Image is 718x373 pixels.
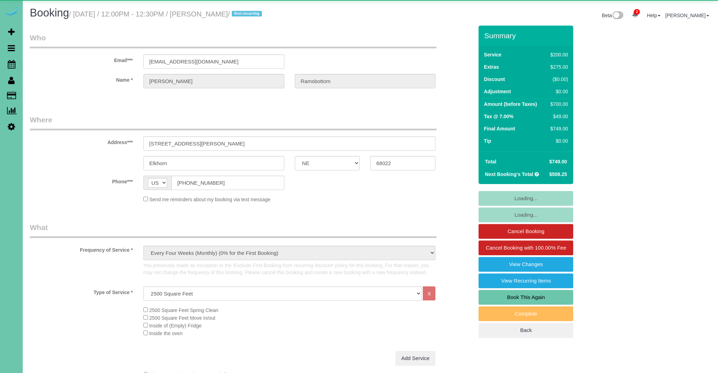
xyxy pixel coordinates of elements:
span: 2500 Square Feet Move in/out [149,315,215,321]
span: $749.00 [549,159,567,164]
span: Inside the oven [149,331,183,336]
a: 2 [628,7,642,22]
a: [PERSON_NAME] [665,13,709,18]
legend: Who [30,33,436,48]
div: $749.00 [548,125,568,132]
small: / [DATE] / 12:00PM - 12:30PM / [PERSON_NAME] [69,10,264,18]
a: Cancel Booking with 100.00% Fee [479,240,573,255]
p: You previously made an exception to the 'Exclude First Booking from recurring discount' policy fo... [143,262,436,276]
span: Booking [30,7,69,19]
legend: Where [30,115,436,130]
div: $700.00 [548,101,568,108]
span: 2 [634,9,640,15]
label: Tax @ 7.00% [484,113,513,120]
h3: Summary [484,32,570,40]
span: Inside of (Empty) Fridge [149,323,202,328]
span: Cancel Booking with 100.00% Fee [486,245,566,251]
label: Discount [484,76,505,83]
span: $508.25 [549,171,567,177]
a: View Changes [479,257,573,272]
label: Extras [484,63,499,70]
a: Back [479,323,573,338]
img: Automaid Logo [4,7,18,17]
a: View Recurring Items [479,273,573,288]
a: Add Service [395,351,436,366]
a: Book This Again [479,290,573,305]
span: 2500 Square Feet Spring Clean [149,307,218,313]
label: Final Amount [484,125,515,132]
strong: Total [485,159,496,164]
a: Beta [602,13,624,18]
div: $200.00 [548,51,568,58]
div: $0.00 [548,137,568,144]
a: Cancel Booking [479,224,573,239]
label: Name * [25,74,138,83]
label: Tip [484,137,491,144]
span: Send me reminders about my booking via text message [149,197,271,202]
label: Frequency of Service * [25,244,138,253]
span: first recurring [232,11,262,16]
div: ($0.00) [548,76,568,83]
label: Type of Service * [25,286,138,296]
legend: What [30,222,436,238]
div: $49.00 [548,113,568,120]
img: New interface [612,11,623,20]
a: Help [647,13,661,18]
div: $275.00 [548,63,568,70]
span: / [228,10,264,18]
label: Service [484,51,501,58]
label: Amount (before Taxes) [484,101,537,108]
div: $0.00 [548,88,568,95]
strong: Next Booking's Total [485,171,533,177]
label: Adjustment [484,88,511,95]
